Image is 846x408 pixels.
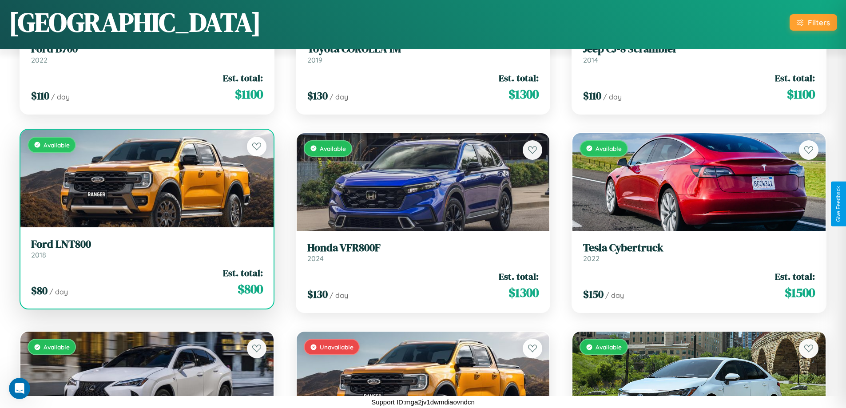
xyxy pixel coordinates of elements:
span: 2022 [583,254,600,263]
span: / day [330,291,348,300]
a: Honda VFR800F2024 [307,242,539,263]
span: Est. total: [775,71,815,84]
button: Filters [790,14,837,31]
span: Est. total: [223,71,263,84]
span: / day [51,92,70,101]
iframe: Intercom live chat [9,378,30,399]
span: $ 80 [31,283,48,298]
span: 2022 [31,55,48,64]
span: $ 1500 [785,284,815,301]
span: 2014 [583,55,598,64]
span: Available [44,141,70,149]
a: Jeep CJ-8 Scrambler2014 [583,43,815,64]
div: Filters [808,18,830,27]
span: 2024 [307,254,324,263]
h3: Toyota COROLLA iM [307,43,539,55]
h1: [GEOGRAPHIC_DATA] [9,4,261,40]
h3: Ford B700 [31,43,263,55]
span: Est. total: [499,71,539,84]
div: Give Feedback [835,186,842,222]
span: 2019 [307,55,322,64]
span: $ 110 [583,88,601,103]
a: Ford B7002022 [31,43,263,64]
span: $ 1100 [235,85,263,103]
p: Support ID: mga2jv1dwmdiaovndcn [371,396,475,408]
span: Est. total: [499,270,539,283]
span: $ 130 [307,88,328,103]
span: Available [320,145,346,152]
a: Tesla Cybertruck2022 [583,242,815,263]
span: / day [49,287,68,296]
span: / day [330,92,348,101]
span: Available [44,343,70,351]
span: 2018 [31,250,46,259]
span: $ 1300 [508,284,539,301]
span: Est. total: [775,270,815,283]
h3: Jeep CJ-8 Scrambler [583,43,815,55]
span: Available [596,343,622,351]
h3: Ford LNT800 [31,238,263,251]
h3: Tesla Cybertruck [583,242,815,254]
a: Ford LNT8002018 [31,238,263,260]
span: / day [603,92,622,101]
span: $ 1300 [508,85,539,103]
span: Unavailable [320,343,353,351]
span: $ 110 [31,88,49,103]
span: $ 800 [238,280,263,298]
span: Available [596,145,622,152]
span: $ 130 [307,287,328,301]
span: $ 1100 [787,85,815,103]
h3: Honda VFR800F [307,242,539,254]
span: / day [605,291,624,300]
span: $ 150 [583,287,604,301]
a: Toyota COROLLA iM2019 [307,43,539,64]
span: Est. total: [223,266,263,279]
